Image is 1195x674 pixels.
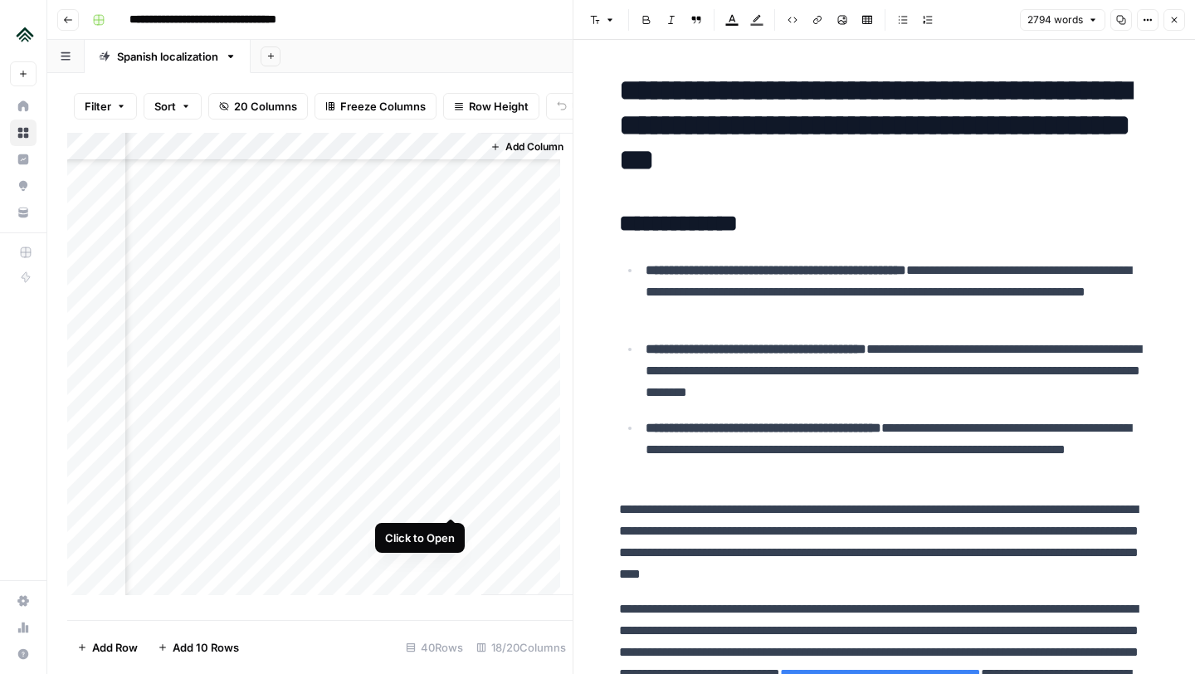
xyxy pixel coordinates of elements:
[85,40,251,73] a: Spanish localization
[234,98,297,115] span: 20 Columns
[117,48,218,65] div: Spanish localization
[10,614,37,641] a: Usage
[85,98,111,115] span: Filter
[385,530,455,546] div: Click to Open
[1020,9,1105,31] button: 2794 words
[173,639,239,656] span: Add 10 Rows
[10,120,37,146] a: Browse
[43,43,186,56] div: Dominio: [DOMAIN_NAME]
[10,146,37,173] a: Insights
[469,98,529,115] span: Row Height
[10,641,37,667] button: Help + Support
[10,13,37,55] button: Workspace: Uplisting
[10,173,37,199] a: Opportunities
[1027,12,1083,27] span: 2794 words
[154,98,176,115] span: Sort
[10,93,37,120] a: Home
[144,93,202,120] button: Sort
[470,634,573,661] div: 18/20 Columns
[195,98,264,109] div: Palabras clave
[92,639,138,656] span: Add Row
[340,98,426,115] span: Freeze Columns
[10,19,40,49] img: Uplisting Logo
[46,27,81,40] div: v 4.0.25
[87,98,127,109] div: Dominio
[10,199,37,226] a: Your Data
[74,93,137,120] button: Filter
[208,93,308,120] button: 20 Columns
[315,93,437,120] button: Freeze Columns
[177,96,190,110] img: tab_keywords_by_traffic_grey.svg
[484,136,570,158] button: Add Column
[69,96,82,110] img: tab_domain_overview_orange.svg
[443,93,539,120] button: Row Height
[10,588,37,614] a: Settings
[67,634,148,661] button: Add Row
[546,93,611,120] button: Undo
[399,634,470,661] div: 40 Rows
[148,634,249,661] button: Add 10 Rows
[27,43,40,56] img: website_grey.svg
[505,139,563,154] span: Add Column
[27,27,40,40] img: logo_orange.svg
